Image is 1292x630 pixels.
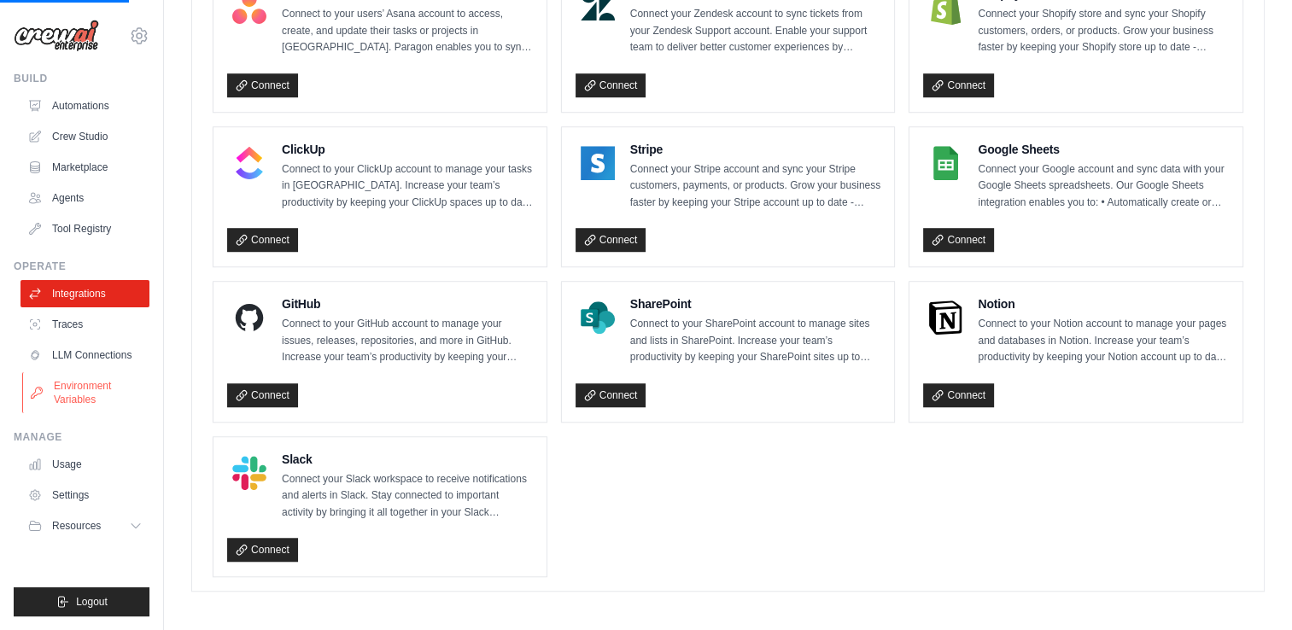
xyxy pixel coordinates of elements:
p: Connect your Slack workspace to receive notifications and alerts in Slack. Stay connected to impo... [282,471,533,522]
img: ClickUp Logo [232,146,266,180]
img: Logo [14,20,99,52]
p: Connect your Google account and sync data with your Google Sheets spreadsheets. Our Google Sheets... [978,161,1229,212]
p: Connect your Shopify store and sync your Shopify customers, orders, or products. Grow your busine... [978,6,1229,56]
p: Connect to your ClickUp account to manage your tasks in [GEOGRAPHIC_DATA]. Increase your team’s p... [282,161,533,212]
img: GitHub Logo [232,300,266,335]
h4: Slack [282,451,533,468]
a: Usage [20,451,149,478]
img: Google Sheets Logo [928,146,962,180]
a: Agents [20,184,149,212]
div: Operate [14,260,149,273]
a: LLM Connections [20,341,149,369]
a: Connect [227,228,298,252]
a: Integrations [20,280,149,307]
a: Connect [227,73,298,97]
a: Tool Registry [20,215,149,242]
div: Build [14,72,149,85]
h4: Stripe [630,141,881,158]
a: Connect [576,383,646,407]
h4: Notion [978,295,1229,312]
p: Connect to your GitHub account to manage your issues, releases, repositories, and more in GitHub.... [282,316,533,366]
img: Stripe Logo [581,146,615,180]
h4: Google Sheets [978,141,1229,158]
p: Connect your Stripe account and sync your Stripe customers, payments, or products. Grow your busi... [630,161,881,212]
p: Connect to your SharePoint account to manage sites and lists in SharePoint. Increase your team’s ... [630,316,881,366]
a: Connect [923,73,994,97]
a: Connect [576,73,646,97]
a: Environment Variables [22,372,151,413]
p: Connect your Zendesk account to sync tickets from your Zendesk Support account. Enable your suppo... [630,6,881,56]
button: Logout [14,587,149,616]
div: Manage [14,430,149,444]
a: Automations [20,92,149,120]
span: Logout [76,595,108,609]
a: Traces [20,311,149,338]
h4: ClickUp [282,141,533,158]
span: Resources [52,519,101,533]
a: Marketplace [20,154,149,181]
a: Connect [923,228,994,252]
a: Connect [227,383,298,407]
img: SharePoint Logo [581,300,615,335]
a: Crew Studio [20,123,149,150]
h4: SharePoint [630,295,881,312]
a: Connect [576,228,646,252]
button: Resources [20,512,149,540]
h4: GitHub [282,295,533,312]
a: Connect [227,538,298,562]
a: Connect [923,383,994,407]
img: Slack Logo [232,456,266,490]
img: Notion Logo [928,300,962,335]
p: Connect to your users’ Asana account to access, create, and update their tasks or projects in [GE... [282,6,533,56]
p: Connect to your Notion account to manage your pages and databases in Notion. Increase your team’s... [978,316,1229,366]
a: Settings [20,481,149,509]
